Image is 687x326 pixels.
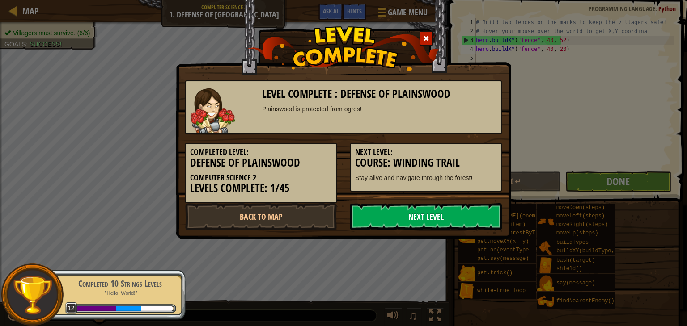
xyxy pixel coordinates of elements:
h3: Course: Winding Trail [355,157,497,169]
div: Plainswood is protected from ogres! [262,104,497,113]
div: Completed 10 Strings Levels [64,277,176,290]
h3: Level Complete : Defense of Plainswood [262,88,497,100]
h5: Computer Science 2 [190,173,332,182]
img: level_complete.png [248,26,440,71]
a: Back to Map [185,203,337,230]
a: Next Level [350,203,502,230]
span: 12 [65,302,77,314]
h3: Levels Complete: 1/45 [190,182,332,194]
h5: Completed Level: [190,148,332,157]
img: guardian.png [191,88,235,133]
p: "Hello, World!" [64,290,176,297]
p: Stay alive and navigate through the forest! [355,173,497,182]
h5: Next Level: [355,148,497,157]
img: trophy.png [12,275,53,315]
h3: Defense of Plainswood [190,157,332,169]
